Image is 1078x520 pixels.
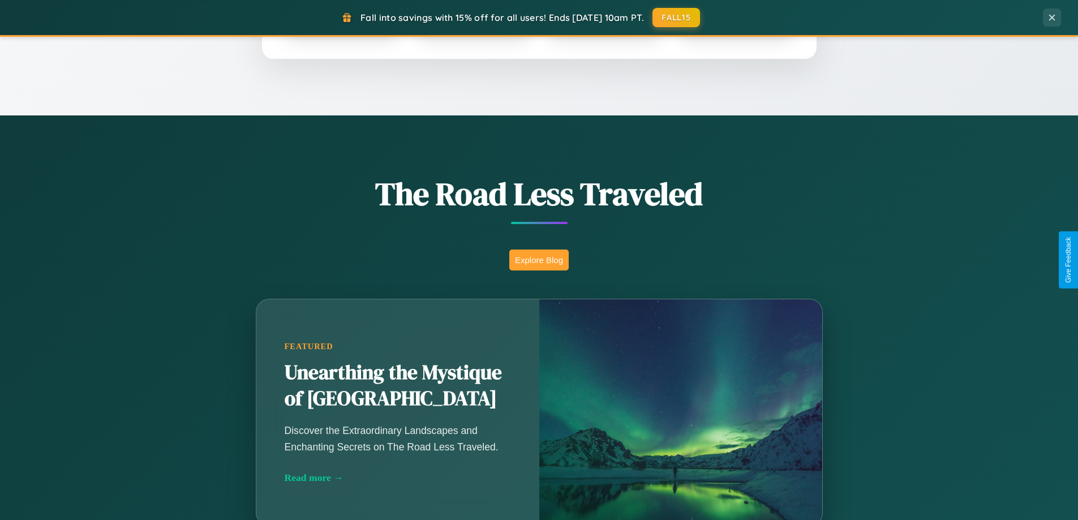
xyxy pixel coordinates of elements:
button: Explore Blog [509,250,569,270]
div: Give Feedback [1064,237,1072,283]
h2: Unearthing the Mystique of [GEOGRAPHIC_DATA] [285,360,511,412]
div: Read more → [285,472,511,484]
span: Fall into savings with 15% off for all users! Ends [DATE] 10am PT. [360,12,644,23]
button: FALL15 [652,8,700,27]
h1: The Road Less Traveled [200,172,879,216]
div: Featured [285,342,511,351]
p: Discover the Extraordinary Landscapes and Enchanting Secrets on The Road Less Traveled. [285,423,511,454]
